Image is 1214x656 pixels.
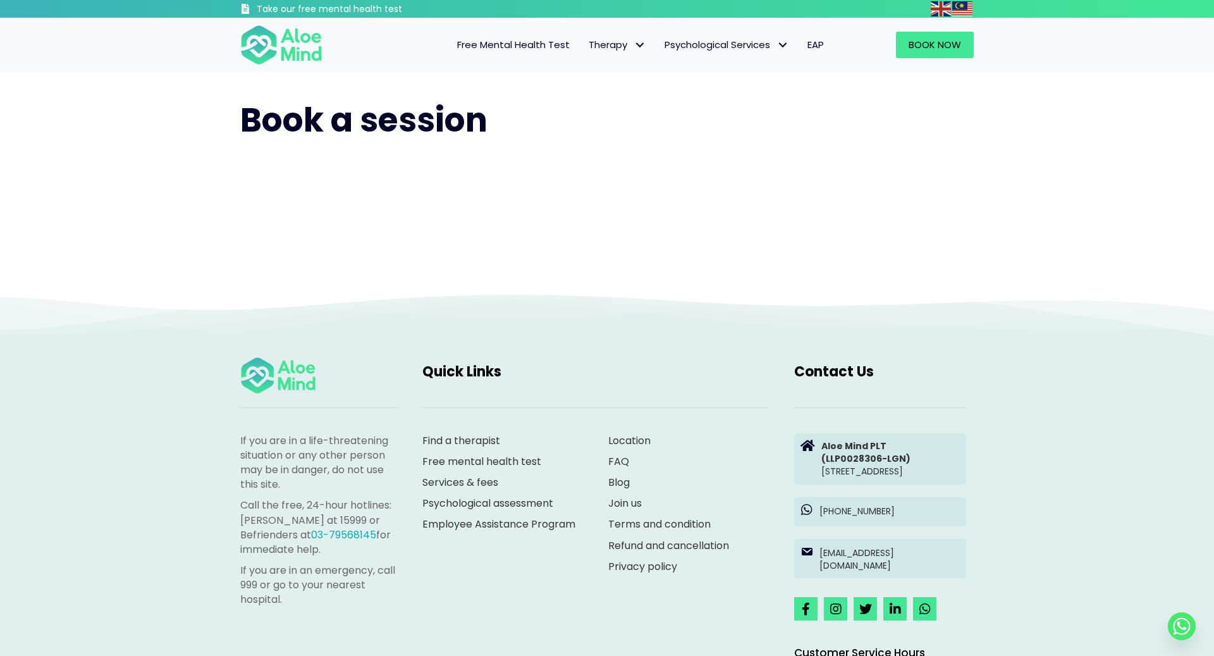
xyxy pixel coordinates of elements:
[240,97,487,143] span: Book a session
[665,38,788,51] span: Psychological Services
[931,1,952,16] a: English
[240,24,322,66] img: Aloe mind Logo
[896,32,974,58] a: Book Now
[311,528,376,542] a: 03-79568145
[821,440,886,452] strong: Aloe Mind PLT
[579,32,655,58] a: TherapyTherapy: submenu
[909,38,961,51] span: Book Now
[240,433,397,492] p: If you are in a life-threatening situation or any other person may be in danger, do not use this ...
[422,454,541,469] a: Free mental health test
[819,547,960,572] p: [EMAIL_ADDRESS][DOMAIN_NAME]
[821,452,910,465] strong: (LLP0028306-LGN)
[794,539,966,579] a: [EMAIL_ADDRESS][DOMAIN_NAME]
[422,517,575,531] a: Employee Assistance Program
[798,32,833,58] a: EAP
[794,362,874,381] span: Contact Us
[819,505,960,517] p: [PHONE_NUMBER]
[240,498,397,557] p: Call the free, 24-hour hotlines: [PERSON_NAME] at 15999 or Befrienders at for immediate help.
[240,356,316,395] img: Aloe mind Logo
[240,3,470,18] a: Take our free mental health test
[240,169,974,264] iframe: Booking widget
[794,497,966,526] a: [PHONE_NUMBER]
[655,32,798,58] a: Psychological ServicesPsychological Services: submenu
[457,38,570,51] span: Free Mental Health Test
[422,433,500,448] a: Find a therapist
[630,36,649,54] span: Therapy: submenu
[339,32,833,58] nav: Menu
[608,538,729,553] a: Refund and cancellation
[773,36,792,54] span: Psychological Services: submenu
[608,475,630,490] a: Blog
[608,496,642,511] a: Join us
[931,1,951,16] img: en
[952,1,972,16] img: ms
[1168,612,1196,640] a: Whatsapp
[608,433,651,448] a: Location
[240,563,397,607] p: If you are in an emergency, call 999 or go to your nearest hospital.
[608,454,629,469] a: FAQ
[422,496,553,511] a: Psychological assessment
[257,3,470,16] h3: Take our free mental health test
[422,362,501,381] span: Quick Links
[448,32,579,58] a: Free Mental Health Test
[821,440,960,478] p: [STREET_ADDRESS]
[952,1,974,16] a: Malay
[422,475,498,490] a: Services & fees
[807,38,824,51] span: EAP
[794,433,966,485] a: Aloe Mind PLT(LLP0028306-LGN)[STREET_ADDRESS]
[608,559,677,574] a: Privacy policy
[589,38,646,51] span: Therapy
[608,517,711,531] a: Terms and condition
